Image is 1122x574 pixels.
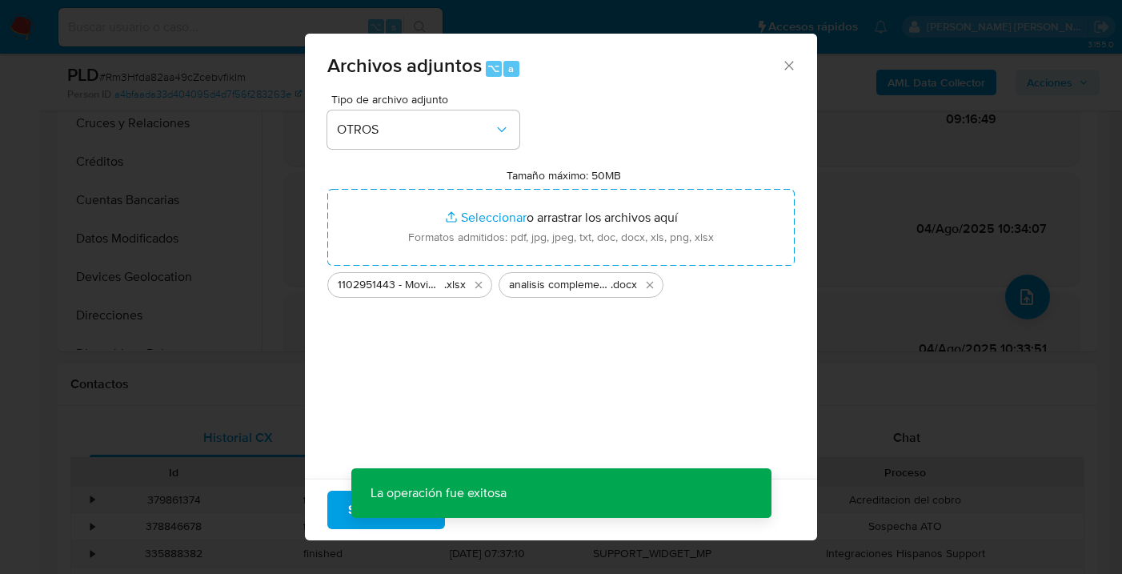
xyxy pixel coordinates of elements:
button: OTROS [327,110,519,149]
span: Cancelar [472,492,524,528]
ul: Archivos seleccionados [327,266,795,298]
span: Tipo de archivo adjunto [331,94,523,105]
span: 1102951443 - Movimientos a [PERSON_NAME] 2025 [338,277,444,293]
span: Subir archivo [348,492,424,528]
button: Eliminar 1102951443 - Movimientos a julio 2025.xlsx [469,275,488,295]
span: ⌥ [487,61,499,76]
span: a [508,61,514,76]
span: Archivos adjuntos [327,51,482,79]
span: OTROS [337,122,494,138]
button: Eliminar analisis complementario a Julio no roi Caselog Rm3Hfda82aa49cZcebvfikIm_2025_08_25_16_15... [640,275,659,295]
label: Tamaño máximo: 50MB [507,168,621,183]
span: analisis complementario a [PERSON_NAME] no roi Caselog Rm3Hfda82aa49cZcebvfikIm_2025_08_25_16_15_31 [509,277,611,293]
span: .docx [611,277,637,293]
p: La operación fue exitosa [351,468,526,518]
button: Subir archivo [327,491,445,529]
span: .xlsx [444,277,466,293]
button: Cerrar [781,58,795,72]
